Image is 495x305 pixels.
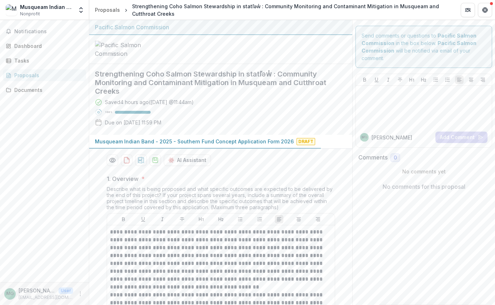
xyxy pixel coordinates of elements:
span: 0 [394,155,397,161]
img: Musqueam Indian Band [6,4,17,16]
div: Strengthening Coho Salmon Stewardship in statl̕əw̓ : Community Monitoring and Contaminant Mitigat... [132,3,449,18]
button: Ordered List [256,215,264,223]
button: AI Assistant [164,154,211,166]
button: Ordered List [443,75,452,84]
a: Documents [3,84,86,96]
button: Align Center [467,75,475,84]
nav: breadcrumb [92,1,452,19]
p: Due on [DATE] 11:59 PM [105,119,161,126]
div: Madeline Greenwood [362,136,367,139]
a: Dashboard [3,40,86,52]
button: More [76,290,85,298]
button: Italicize [384,75,393,84]
button: Heading 1 [197,215,206,223]
button: Bullet List [236,215,244,223]
button: Preview 7288c1fb-5555-4181-9e50-4e41c23b38c8-0.pdf [107,154,118,166]
button: Partners [461,3,475,17]
p: No comments for this proposal [383,182,465,191]
button: Add Comment [435,132,488,143]
a: Tasks [3,55,86,67]
div: Tasks [14,57,80,64]
button: Heading 2 [217,215,225,223]
div: Dashboard [14,42,80,50]
p: Musqueam Indian Band - 2025 - Southern Fund Concept Application Form 2026 [95,138,294,145]
a: Proposals [92,5,123,15]
button: download-proposal [135,154,147,166]
p: [PERSON_NAME] [372,134,412,141]
button: Align Right [479,75,487,84]
button: Align Left [275,215,283,223]
div: Pacific Salmon Commission [95,23,347,31]
button: Strike [178,215,186,223]
p: [EMAIL_ADDRESS][DOMAIN_NAME] [19,294,73,301]
p: User [59,287,73,294]
div: Documents [14,86,80,94]
button: Get Help [478,3,492,17]
button: Underline [139,215,147,223]
p: 1. Overview [107,174,138,183]
button: Underline [372,75,381,84]
p: No comments yet [358,168,489,175]
h2: Strengthening Coho Salmon Stewardship in statl̕əw̓ : Community Monitoring and Contaminant Mitigat... [95,70,335,95]
button: Heading 2 [419,75,428,84]
div: Musqueam Indian Band [20,3,73,11]
button: Bold [360,75,369,84]
button: download-proposal [150,154,161,166]
div: Madeline Greenwood [6,291,14,296]
div: Proposals [95,6,120,14]
button: Align Left [455,75,464,84]
div: Send comments or questions to in the box below. will be notified via email of your comment. [355,26,492,68]
div: Saved 4 hours ago ( [DATE] @ 11:44am ) [105,98,194,106]
button: Bullet List [431,75,440,84]
span: Notifications [14,29,83,35]
div: Proposals [14,72,80,79]
button: Strike [396,75,404,84]
div: Describe what is being proposed and what specific outcomes are expected to be delivered by the en... [107,186,335,213]
button: Align Right [314,215,322,223]
button: download-proposal [121,154,132,166]
button: Heading 1 [408,75,416,84]
p: 100 % [105,110,112,115]
button: Italicize [158,215,167,223]
h2: Comments [358,154,388,161]
button: Notifications [3,26,86,37]
img: Pacific Salmon Commission [95,41,166,58]
span: Nonprofit [20,11,40,17]
button: Bold [119,215,128,223]
a: Proposals [3,69,86,81]
button: Align Center [294,215,303,223]
span: Draft [297,138,315,145]
p: [PERSON_NAME] [19,287,56,294]
button: Open entity switcher [76,3,86,17]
